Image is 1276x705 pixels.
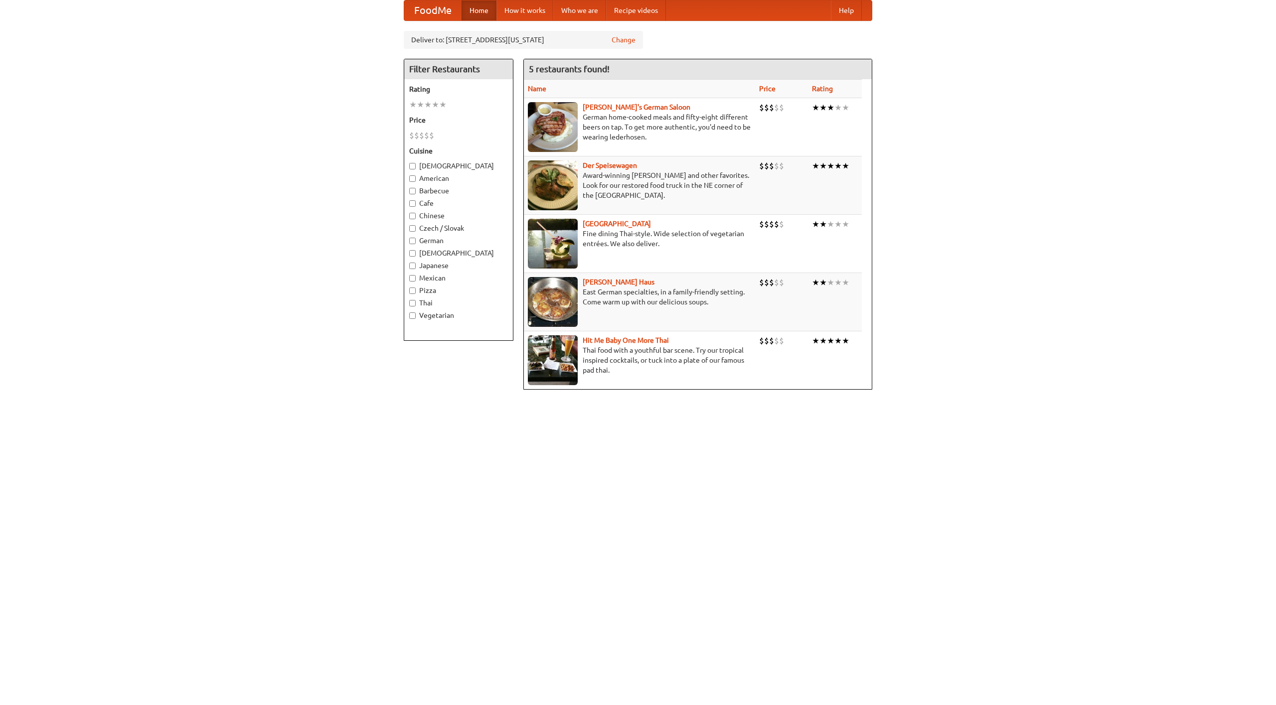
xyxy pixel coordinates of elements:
li: ★ [834,219,842,230]
li: $ [769,335,774,346]
label: Thai [409,298,508,308]
li: $ [774,102,779,113]
li: $ [779,102,784,113]
li: ★ [819,277,827,288]
li: $ [779,277,784,288]
li: ★ [417,99,424,110]
li: ★ [827,277,834,288]
div: Deliver to: [STREET_ADDRESS][US_STATE] [404,31,643,49]
a: How it works [496,0,553,20]
li: ★ [819,102,827,113]
b: [PERSON_NAME] Haus [583,278,654,286]
li: $ [424,130,429,141]
input: [DEMOGRAPHIC_DATA] [409,163,416,169]
p: Fine dining Thai-style. Wide selection of vegetarian entrées. We also deliver. [528,229,751,249]
li: $ [429,130,434,141]
a: Recipe videos [606,0,666,20]
li: ★ [842,160,849,171]
input: [DEMOGRAPHIC_DATA] [409,250,416,257]
a: Who we are [553,0,606,20]
h5: Price [409,115,508,125]
a: FoodMe [404,0,462,20]
a: [GEOGRAPHIC_DATA] [583,220,651,228]
li: ★ [819,219,827,230]
li: ★ [812,160,819,171]
li: $ [779,219,784,230]
input: Pizza [409,287,416,294]
a: Der Speisewagen [583,161,637,169]
label: American [409,173,508,183]
input: Cafe [409,200,416,207]
li: $ [419,130,424,141]
li: $ [774,160,779,171]
p: Thai food with a youthful bar scene. Try our tropical inspired cocktails, or tuck into a plate of... [528,345,751,375]
li: $ [774,219,779,230]
li: ★ [842,102,849,113]
li: ★ [439,99,447,110]
li: ★ [834,335,842,346]
p: East German specialties, in a family-friendly setting. Come warm up with our delicious soups. [528,287,751,307]
input: Czech / Slovak [409,225,416,232]
label: German [409,236,508,246]
h5: Rating [409,84,508,94]
label: Mexican [409,273,508,283]
li: $ [764,335,769,346]
img: esthers.jpg [528,102,578,152]
a: Name [528,85,546,93]
li: $ [759,219,764,230]
li: ★ [819,160,827,171]
p: German home-cooked meals and fifty-eight different beers on tap. To get more authentic, you'd nee... [528,112,751,142]
img: kohlhaus.jpg [528,277,578,327]
input: Mexican [409,275,416,282]
li: $ [764,160,769,171]
label: Czech / Slovak [409,223,508,233]
li: $ [774,277,779,288]
label: Japanese [409,261,508,271]
li: $ [764,277,769,288]
li: $ [779,160,784,171]
li: ★ [827,219,834,230]
img: babythai.jpg [528,335,578,385]
li: $ [759,335,764,346]
li: $ [409,130,414,141]
ng-pluralize: 5 restaurants found! [529,64,610,74]
li: $ [769,160,774,171]
li: ★ [842,277,849,288]
a: [PERSON_NAME]'s German Saloon [583,103,690,111]
li: $ [769,277,774,288]
label: Cafe [409,198,508,208]
li: $ [764,219,769,230]
img: satay.jpg [528,219,578,269]
input: Barbecue [409,188,416,194]
p: Award-winning [PERSON_NAME] and other favorites. Look for our restored food truck in the NE corne... [528,170,751,200]
li: $ [759,277,764,288]
input: Chinese [409,213,416,219]
a: Rating [812,85,833,93]
li: ★ [424,99,432,110]
a: Hit Me Baby One More Thai [583,336,669,344]
li: ★ [812,335,819,346]
li: ★ [834,277,842,288]
a: Home [462,0,496,20]
li: $ [769,102,774,113]
li: ★ [842,335,849,346]
li: $ [764,102,769,113]
li: $ [759,102,764,113]
a: Price [759,85,776,93]
li: ★ [432,99,439,110]
input: American [409,175,416,182]
li: ★ [812,102,819,113]
li: ★ [827,102,834,113]
li: ★ [819,335,827,346]
li: $ [759,160,764,171]
input: Vegetarian [409,312,416,319]
input: Japanese [409,263,416,269]
a: Change [612,35,636,45]
label: Chinese [409,211,508,221]
li: ★ [834,102,842,113]
input: German [409,238,416,244]
li: ★ [812,277,819,288]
